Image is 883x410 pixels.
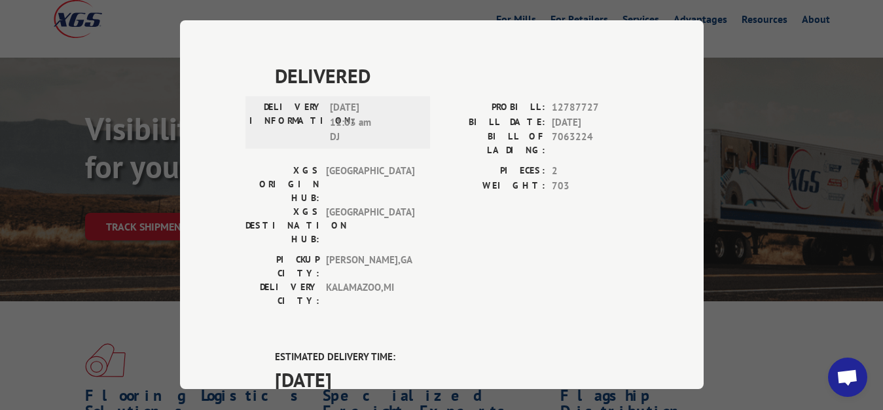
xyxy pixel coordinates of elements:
[442,164,545,179] label: PIECES:
[552,115,638,130] span: [DATE]
[552,164,638,179] span: 2
[275,365,638,394] span: [DATE]
[442,179,545,194] label: WEIGHT:
[249,100,323,145] label: DELIVERY INFORMATION:
[330,100,418,145] span: [DATE] 11:03 am DJ
[552,100,638,115] span: 12787727
[828,358,867,397] div: Open chat
[442,115,545,130] label: BILL DATE:
[442,130,545,157] label: BILL OF LADING:
[326,205,414,246] span: [GEOGRAPHIC_DATA]
[326,164,414,205] span: [GEOGRAPHIC_DATA]
[245,205,319,246] label: XGS DESTINATION HUB:
[552,179,638,194] span: 703
[326,253,414,280] span: [PERSON_NAME] , GA
[552,130,638,157] span: 7063224
[442,100,545,115] label: PROBILL:
[275,350,638,365] label: ESTIMATED DELIVERY TIME:
[245,280,319,308] label: DELIVERY CITY:
[245,253,319,280] label: PICKUP CITY:
[275,61,638,90] span: DELIVERED
[245,164,319,205] label: XGS ORIGIN HUB:
[326,280,414,308] span: KALAMAZOO , MI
